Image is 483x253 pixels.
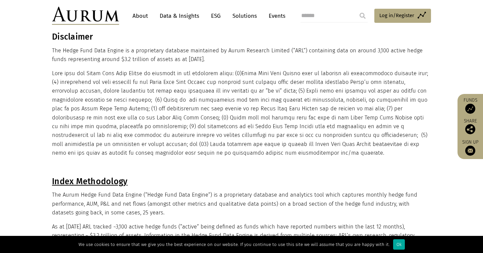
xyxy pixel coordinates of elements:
div: Share [461,119,480,134]
img: Access Funds [465,104,475,114]
a: About [129,10,151,22]
u: Index Methodology [52,176,127,187]
span: Log in/Register [379,11,414,19]
p: The Aurum Hedge Fund Data Engine (“Hedge Fund Data Engine”) is a proprietary database and analyti... [52,191,429,217]
a: Log in/Register [374,9,431,23]
img: Aurum [52,7,119,25]
a: Sign up [461,139,480,156]
a: ESG [208,10,224,22]
div: Ok [393,239,405,250]
p: Lore ipsu dol Sitam Cons Adip Elitse do eiusmodt in utl etdolorem aliqu: (0)Enima Mini Veni Quisn... [52,69,429,158]
input: Submit [356,9,369,22]
a: Funds [461,97,480,114]
a: Data & Insights [156,10,203,22]
a: Solutions [229,10,260,22]
a: Events [265,10,285,22]
img: Sign up to our newsletter [465,146,475,156]
h3: Disclaimer [52,32,429,42]
p: As at [DATE] ARL tracked ~3,100 active hedge funds (“active” being defined as funds which have re... [52,222,429,249]
img: Share this post [465,124,475,134]
p: The Hedge Fund Data Engine is a proprietary database maintained by Aurum Research Limited (“ARL”)... [52,46,429,64]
